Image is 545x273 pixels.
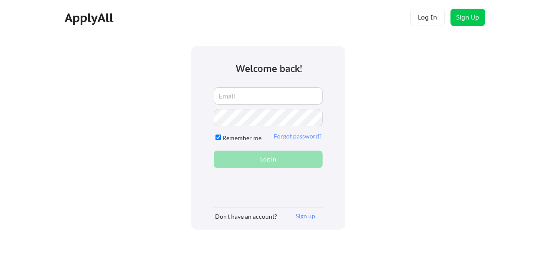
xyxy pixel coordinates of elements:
[450,9,485,26] button: Sign Up
[222,134,261,141] label: Remember me
[272,132,323,141] button: Forgot password?
[289,212,322,220] button: Sign up
[410,9,445,26] button: Log In
[219,62,319,76] div: Welcome back!
[214,151,323,168] button: Log In
[214,87,323,105] input: Email
[65,10,116,25] div: ApplyAll
[215,212,284,221] div: Don't have an account?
